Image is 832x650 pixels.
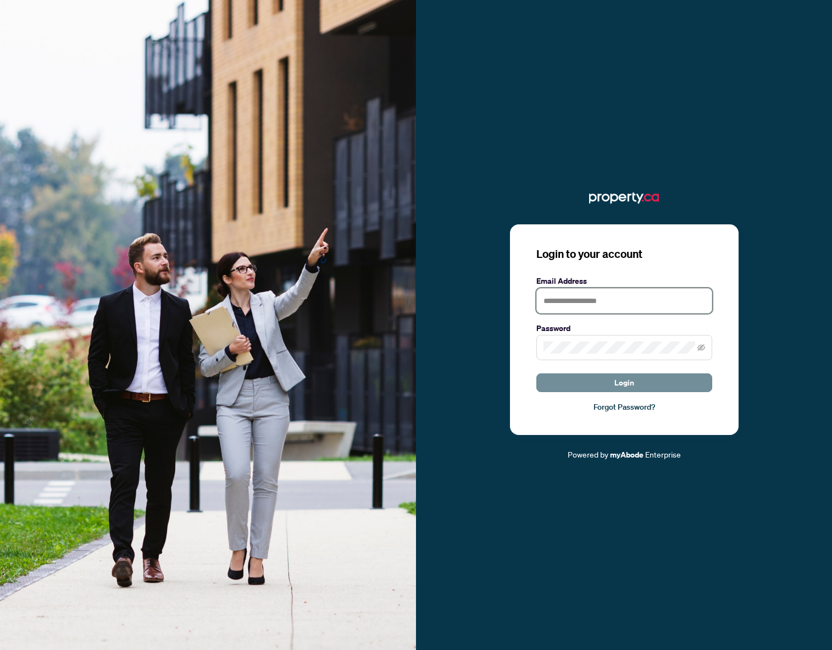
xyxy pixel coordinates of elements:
[536,246,712,262] h3: Login to your account
[536,401,712,413] a: Forgot Password?
[568,449,608,459] span: Powered by
[697,344,705,351] span: eye-invisible
[536,275,712,287] label: Email Address
[536,373,712,392] button: Login
[645,449,681,459] span: Enterprise
[610,449,644,461] a: myAbode
[536,322,712,334] label: Password
[589,189,659,207] img: ma-logo
[614,374,634,392] span: Login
